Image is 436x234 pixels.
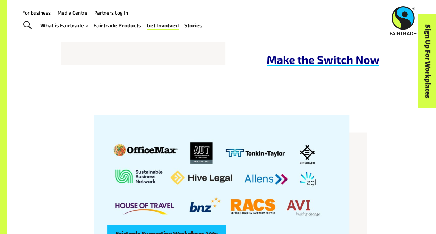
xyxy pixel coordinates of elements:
[19,17,36,34] a: Toggle Search
[22,10,51,16] a: For business
[390,6,417,35] img: Fairtrade Australia New Zealand logo
[267,53,379,66] a: Make the Switch Now
[184,20,202,30] a: Stories
[93,20,141,30] a: Fairtrade Products
[40,20,88,30] a: What is Fairtrade
[94,10,128,16] a: Partners Log In
[58,10,87,16] a: Media Centre
[147,20,179,30] a: Get Involved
